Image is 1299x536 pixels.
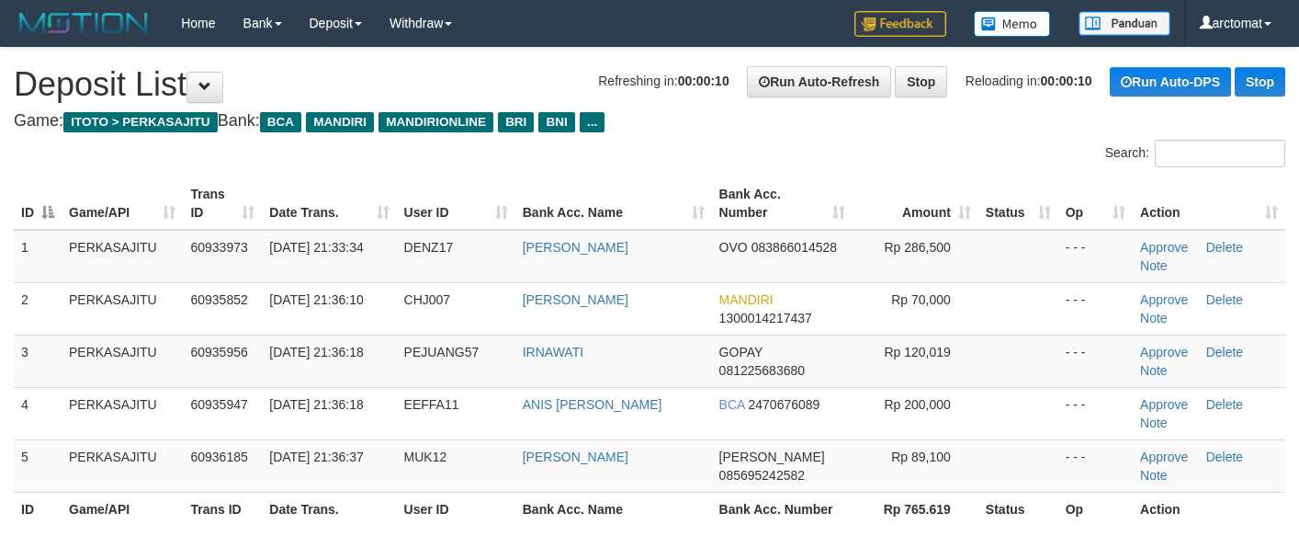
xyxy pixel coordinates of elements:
[183,492,262,526] th: Trans ID
[62,335,183,387] td: PERKASAJITU
[884,397,950,412] span: Rp 200,000
[523,450,628,464] a: [PERSON_NAME]
[1206,397,1243,412] a: Delete
[1140,468,1168,483] a: Note
[974,11,1051,37] img: Button%20Memo.svg
[404,240,454,255] span: DENZ17
[190,345,247,359] span: 60935956
[1079,11,1170,36] img: panduan.png
[978,492,1058,526] th: Status
[712,492,853,526] th: Bank Acc. Number
[1133,177,1285,230] th: Action: activate to sort column ascending
[523,292,628,307] a: [PERSON_NAME]
[1140,450,1188,464] a: Approve
[1058,439,1133,492] td: - - -
[14,177,62,230] th: ID: activate to sort column descending
[1206,240,1243,255] a: Delete
[1140,240,1188,255] a: Approve
[498,112,534,132] span: BRI
[719,468,805,483] span: Copy 085695242582 to clipboard
[62,387,183,439] td: PERKASAJITU
[1110,67,1231,97] a: Run Auto-DPS
[515,177,712,230] th: Bank Acc. Name: activate to sort column ascending
[190,450,247,464] span: 60936185
[1058,177,1133,230] th: Op: activate to sort column ascending
[1058,282,1133,335] td: - - -
[1140,363,1168,378] a: Note
[719,311,812,325] span: Copy 1300014217437 to clipboard
[884,345,950,359] span: Rp 120,019
[854,11,946,37] img: Feedback.jpg
[853,177,978,230] th: Amount: activate to sort column ascending
[262,177,396,230] th: Date Trans.: activate to sort column ascending
[260,112,301,132] span: BCA
[1206,345,1243,359] a: Delete
[515,492,712,526] th: Bank Acc. Name
[14,9,153,37] img: MOTION_logo.png
[853,492,978,526] th: Rp 765.619
[523,240,628,255] a: [PERSON_NAME]
[1140,311,1168,325] a: Note
[14,282,62,335] td: 2
[1140,397,1188,412] a: Approve
[62,230,183,283] td: PERKASAJITU
[895,66,947,97] a: Stop
[712,177,853,230] th: Bank Acc. Number: activate to sort column ascending
[719,363,805,378] span: Copy 081225683680 to clipboard
[404,450,447,464] span: MUK12
[378,112,493,132] span: MANDIRIONLINE
[262,492,396,526] th: Date Trans.
[14,112,1285,131] h4: Game: Bank:
[14,387,62,439] td: 4
[1041,74,1092,88] strong: 00:00:10
[190,240,247,255] span: 60933973
[1058,230,1133,283] td: - - -
[62,492,183,526] th: Game/API
[719,345,762,359] span: GOPAY
[678,74,729,88] strong: 00:00:10
[397,492,515,526] th: User ID
[1140,258,1168,273] a: Note
[1058,492,1133,526] th: Op
[14,492,62,526] th: ID
[1058,335,1133,387] td: - - -
[1133,492,1285,526] th: Action
[62,282,183,335] td: PERKASAJITU
[580,112,604,132] span: ...
[269,345,363,359] span: [DATE] 21:36:18
[966,74,1092,88] span: Reloading in:
[404,397,459,412] span: EEFFA11
[269,397,363,412] span: [DATE] 21:36:18
[719,397,745,412] span: BCA
[190,292,247,307] span: 60935852
[1140,345,1188,359] a: Approve
[397,177,515,230] th: User ID: activate to sort column ascending
[1206,292,1243,307] a: Delete
[747,66,891,97] a: Run Auto-Refresh
[269,450,363,464] span: [DATE] 21:36:37
[14,439,62,492] td: 5
[63,112,218,132] span: ITOTO > PERKASAJITU
[978,177,1058,230] th: Status: activate to sort column ascending
[1235,67,1285,97] a: Stop
[884,240,950,255] span: Rp 286,500
[269,292,363,307] span: [DATE] 21:36:10
[523,397,662,412] a: ANIS [PERSON_NAME]
[14,230,62,283] td: 1
[404,345,480,359] span: PEJUANG57
[1206,450,1243,464] a: Delete
[538,112,574,132] span: BNI
[749,397,820,412] span: Copy 2470676089 to clipboard
[598,74,729,88] span: Refreshing in:
[1155,140,1285,167] input: Search:
[1105,140,1285,167] label: Search:
[62,439,183,492] td: PERKASAJITU
[1058,387,1133,439] td: - - -
[1140,416,1168,430] a: Note
[751,240,837,255] span: Copy 083866014528 to clipboard
[719,240,748,255] span: OVO
[719,292,774,307] span: MANDIRI
[62,177,183,230] th: Game/API: activate to sort column ascending
[183,177,262,230] th: Trans ID: activate to sort column ascending
[891,450,951,464] span: Rp 89,100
